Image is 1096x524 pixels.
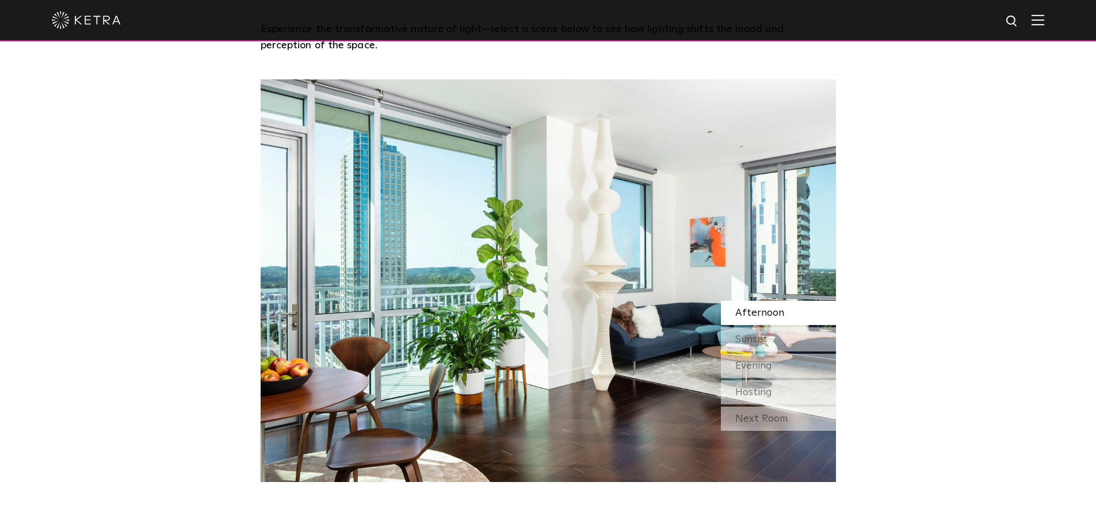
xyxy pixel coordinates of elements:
[261,79,836,482] img: SS_HBD_LivingRoom_Desktop_01
[52,12,121,29] img: ketra-logo-2019-white
[1005,14,1019,29] img: search icon
[735,387,772,397] span: Hosting
[735,361,772,371] span: Evening
[735,308,784,318] span: Afternoon
[735,334,767,345] span: Sunset
[721,407,836,431] div: Next Room
[1032,14,1044,25] img: Hamburger%20Nav.svg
